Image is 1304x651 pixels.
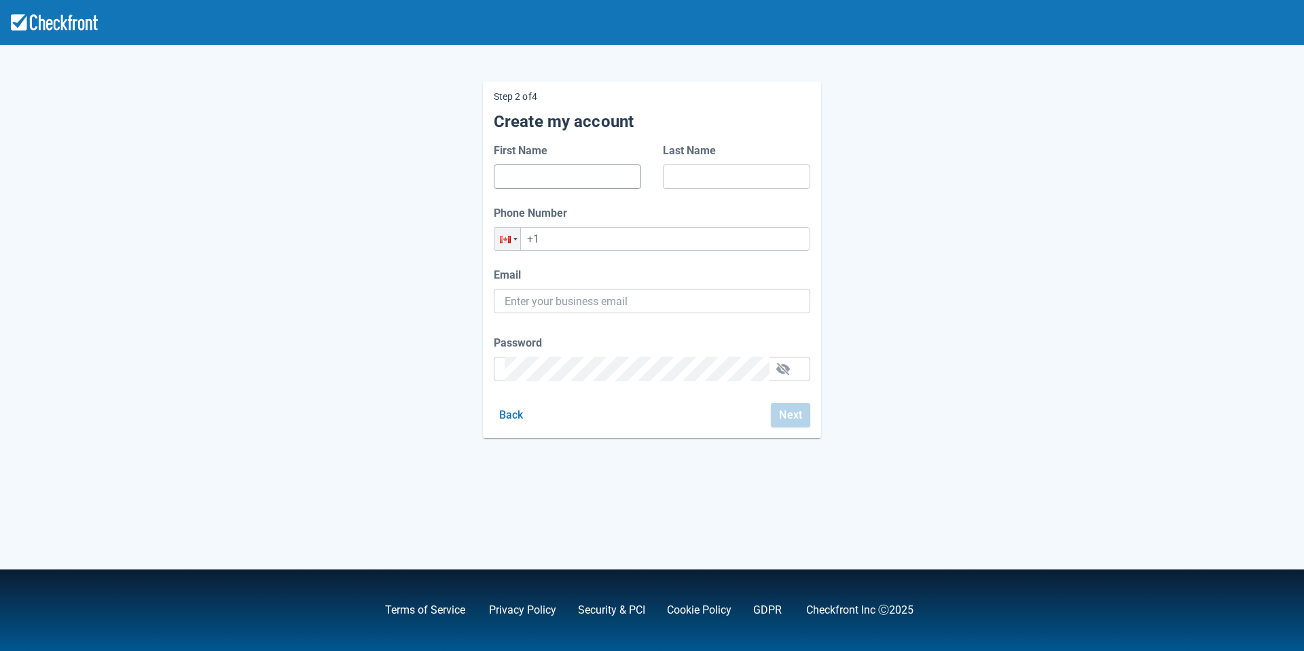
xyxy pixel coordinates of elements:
[663,143,721,159] label: Last Name
[806,603,913,616] a: Checkfront Inc Ⓒ2025
[385,603,465,616] a: Terms of Service
[753,603,782,616] a: GDPR
[505,289,799,313] input: Enter your business email
[667,603,731,616] a: Cookie Policy
[494,92,810,101] p: Step 2 of 4
[494,267,526,283] label: Email
[494,227,810,251] input: 555-555-1234
[494,403,529,427] button: Back
[494,228,520,250] div: Canada: + 1
[494,335,547,351] label: Password
[363,602,467,618] div: ,
[731,602,784,618] div: .
[494,111,810,132] h5: Create my account
[1236,586,1304,651] iframe: Chat Widget
[494,205,573,222] label: Phone Number
[489,603,556,616] a: Privacy Policy
[578,603,645,616] a: Security & PCI
[494,408,529,421] a: Back
[494,143,553,159] label: First Name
